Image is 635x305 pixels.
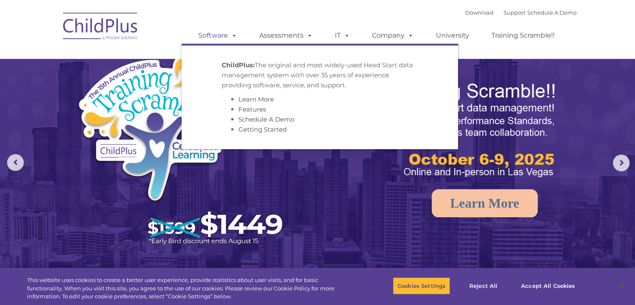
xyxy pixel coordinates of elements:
a: IT [326,27,358,44]
a: Company [364,27,422,44]
p: The original and most widely-used Head Start data management system with over 35 years of experie... [222,60,418,90]
img: ChildPlus by Procare Solutions [59,7,142,48]
a: Software [190,27,245,44]
button: Accept All Cookies [516,277,579,295]
a: Assessments [251,27,321,44]
button: Cookies Settings [393,277,450,295]
a: Schedule A Demo [527,9,577,16]
a: Features [238,105,266,113]
div: This website uses cookies to create a better user experience, provide statistics about user visit... [27,276,349,301]
a: Learn More [432,189,538,217]
a: University [428,27,478,44]
font: | [465,9,577,16]
button: Reject All [457,277,509,295]
a: Learn More [238,95,274,103]
button: Close [612,277,631,295]
a: Support [503,9,526,16]
strong: ChildPlus: [222,61,255,69]
a: Schedule A Demo [238,115,294,123]
a: Training Scramble!! [483,27,563,44]
span: Phone number [116,89,152,96]
a: Download [465,9,493,16]
a: Getting Started [238,125,287,133]
span: Last name [116,55,142,61]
